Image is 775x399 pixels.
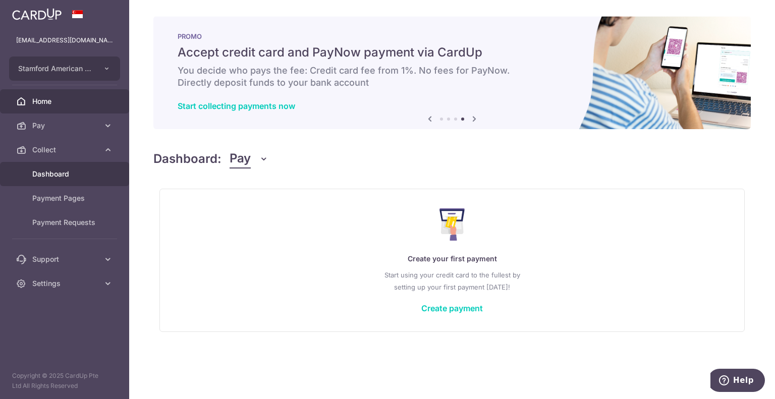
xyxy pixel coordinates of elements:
img: Make Payment [439,208,465,241]
a: Create payment [421,303,483,313]
span: Settings [32,278,99,289]
span: Payment Pages [32,193,99,203]
span: Home [32,96,99,106]
span: Support [32,254,99,264]
p: PROMO [178,32,727,40]
a: Start collecting payments now [178,101,295,111]
button: Pay [230,149,268,168]
span: Pay [32,121,99,131]
h6: You decide who pays the fee: Credit card fee from 1%. No fees for PayNow. Directly deposit funds ... [178,65,727,89]
span: Dashboard [32,169,99,179]
h4: Dashboard: [153,150,222,168]
iframe: Opens a widget where you can find more information [710,369,765,394]
img: paynow Banner [153,16,751,129]
button: Stamford American International School Pte Ltd [9,56,120,81]
p: Create your first payment [180,253,724,265]
span: Payment Requests [32,217,99,227]
span: Stamford American International School Pte Ltd [18,64,93,74]
span: Pay [230,149,251,168]
p: [EMAIL_ADDRESS][DOMAIN_NAME] [16,35,113,45]
img: CardUp [12,8,62,20]
span: Collect [32,145,99,155]
h5: Accept credit card and PayNow payment via CardUp [178,44,727,61]
p: Start using your credit card to the fullest by setting up your first payment [DATE]! [180,269,724,293]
